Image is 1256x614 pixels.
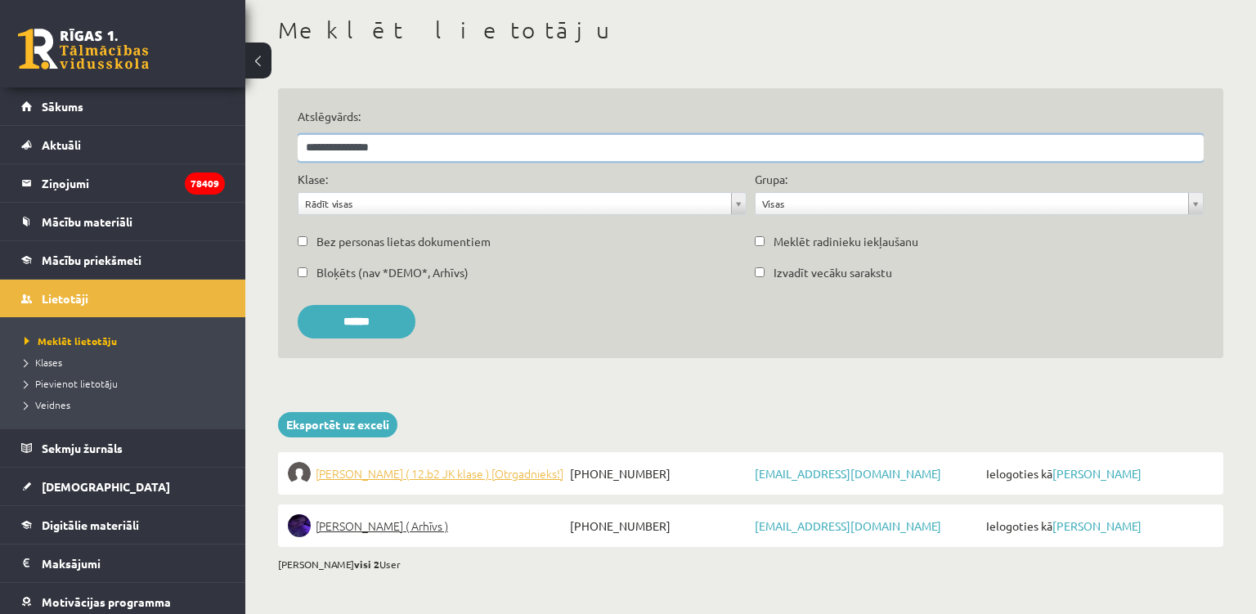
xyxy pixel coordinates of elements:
[21,545,225,582] a: Maksājumi
[982,514,1213,537] span: Ielogoties kā
[755,466,941,481] a: [EMAIL_ADDRESS][DOMAIN_NAME]
[566,514,751,537] span: [PHONE_NUMBER]
[21,126,225,164] a: Aktuāli
[42,479,170,494] span: [DEMOGRAPHIC_DATA]
[25,377,118,390] span: Pievienot lietotāju
[278,412,397,437] a: Eksportēt uz exceli
[21,164,225,202] a: Ziņojumi78409
[298,171,328,188] label: Klase:
[185,173,225,195] i: 78409
[21,203,225,240] a: Mācību materiāli
[42,594,171,609] span: Motivācijas programma
[774,264,892,281] label: Izvadīt vecāku sarakstu
[1052,466,1142,481] a: [PERSON_NAME]
[316,514,448,537] span: [PERSON_NAME] ( Arhīvs )
[316,233,491,250] label: Bez personas lietas dokumentiem
[354,558,379,571] b: visi 2
[21,506,225,544] a: Digitālie materiāli
[42,545,225,582] legend: Maksājumi
[42,99,83,114] span: Sākums
[42,137,81,152] span: Aktuāli
[755,171,787,188] label: Grupa:
[25,355,229,370] a: Klases
[42,291,88,306] span: Lietotāji
[566,462,751,485] span: [PHONE_NUMBER]
[316,462,563,485] span: [PERSON_NAME] ( 12.b2 JK klase ) [Otrgadnieks!]
[288,462,311,485] img: Beatrise Puķīte
[42,164,225,202] legend: Ziņojumi
[18,29,149,69] a: Rīgas 1. Tālmācības vidusskola
[762,193,1182,214] span: Visas
[278,557,1223,571] div: [PERSON_NAME] User
[25,397,229,412] a: Veidnes
[25,376,229,391] a: Pievienot lietotāju
[21,429,225,467] a: Sekmju žurnāls
[25,356,62,369] span: Klases
[298,108,1204,125] label: Atslēgvārds:
[305,193,724,214] span: Rādīt visas
[316,264,469,281] label: Bloķēts (nav *DEMO*, Arhīvs)
[288,514,566,537] a: [PERSON_NAME] ( Arhīvs )
[755,518,941,533] a: [EMAIL_ADDRESS][DOMAIN_NAME]
[25,334,117,347] span: Meklēt lietotāju
[21,468,225,505] a: [DEMOGRAPHIC_DATA]
[21,241,225,279] a: Mācību priekšmeti
[982,462,1213,485] span: Ielogoties kā
[42,214,132,229] span: Mācību materiāli
[42,518,139,532] span: Digitālie materiāli
[21,280,225,317] a: Lietotāji
[42,441,123,455] span: Sekmju žurnāls
[774,233,918,250] label: Meklēt radinieku iekļaušanu
[756,193,1203,214] a: Visas
[298,193,746,214] a: Rādīt visas
[25,334,229,348] a: Meklēt lietotāju
[1052,518,1142,533] a: [PERSON_NAME]
[21,87,225,125] a: Sākums
[288,462,566,485] a: [PERSON_NAME] ( 12.b2 JK klase ) [Otrgadnieks!]
[288,514,311,537] img: Beatrise Puķīte
[42,253,141,267] span: Mācību priekšmeti
[278,16,1223,44] h1: Meklēt lietotāju
[25,398,70,411] span: Veidnes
